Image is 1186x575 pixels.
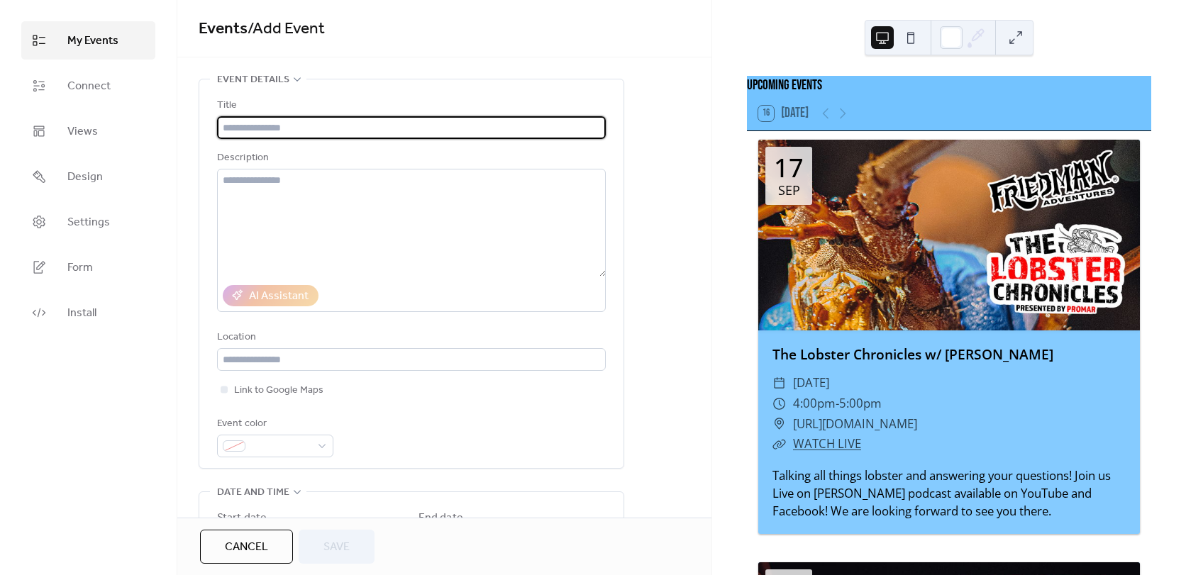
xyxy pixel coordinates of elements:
[67,123,98,140] span: Views
[67,305,96,322] span: Install
[21,21,155,60] a: My Events
[758,467,1140,520] div: Talking all things lobster and answering your questions! Join us Live on [PERSON_NAME] podcast av...
[217,484,289,501] span: Date and time
[217,72,289,89] span: Event details
[419,510,463,527] div: End date
[67,259,93,277] span: Form
[217,150,603,167] div: Description
[21,112,155,150] a: Views
[793,373,829,393] span: [DATE]
[21,248,155,286] a: Form
[234,382,323,399] span: Link to Google Maps
[772,434,786,454] div: ​
[772,414,786,435] div: ​
[21,294,155,332] a: Install
[793,393,836,414] span: 4:00pm
[839,393,882,414] span: 5:00pm
[836,393,839,414] span: -
[793,414,917,435] span: [URL][DOMAIN_NAME]
[793,435,861,452] a: WATCH LIVE
[67,169,103,186] span: Design
[778,184,800,196] div: Sep
[67,214,110,231] span: Settings
[225,539,268,556] span: Cancel
[200,530,293,564] button: Cancel
[774,155,804,181] div: 17
[67,78,111,95] span: Connect
[199,13,248,45] a: Events
[67,33,118,50] span: My Events
[21,157,155,196] a: Design
[772,345,1053,364] a: The Lobster Chronicles w/ [PERSON_NAME]
[217,329,603,346] div: Location
[21,203,155,241] a: Settings
[217,415,331,432] div: Event color
[772,393,786,414] div: ​
[217,97,603,114] div: Title
[248,13,325,45] span: / Add Event
[747,76,1151,96] div: Upcoming events
[772,373,786,393] div: ​
[217,510,267,527] div: Start date
[21,67,155,105] a: Connect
